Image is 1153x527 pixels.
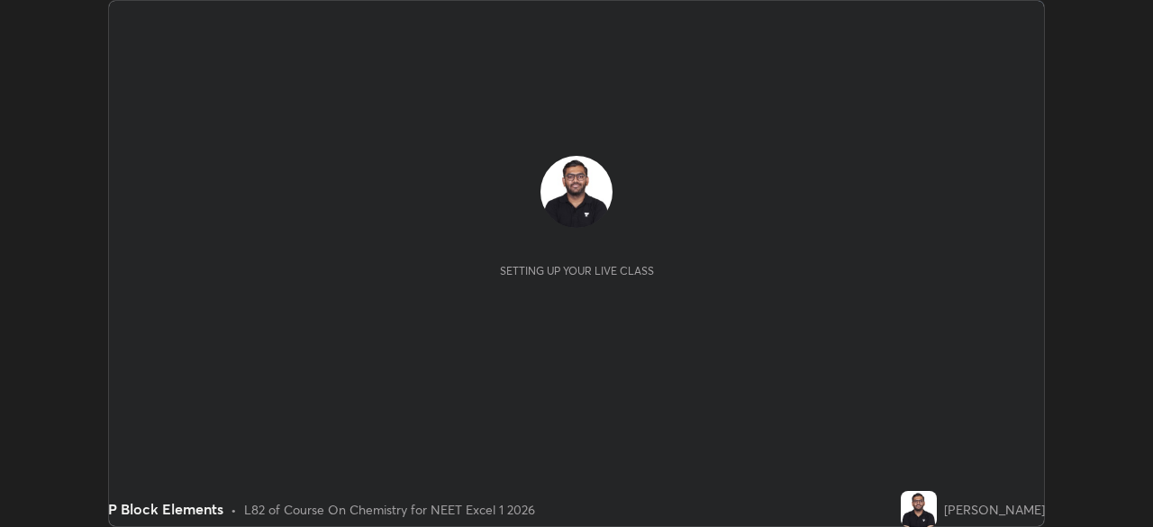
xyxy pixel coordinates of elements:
div: • [231,500,237,519]
img: f6c41efb327145258bfc596793d6e4cc.jpg [540,156,613,228]
div: L82 of Course On Chemistry for NEET Excel 1 2026 [244,500,535,519]
div: P Block Elements [108,498,223,520]
div: Setting up your live class [500,264,654,277]
img: f6c41efb327145258bfc596793d6e4cc.jpg [901,491,937,527]
div: [PERSON_NAME] [944,500,1045,519]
